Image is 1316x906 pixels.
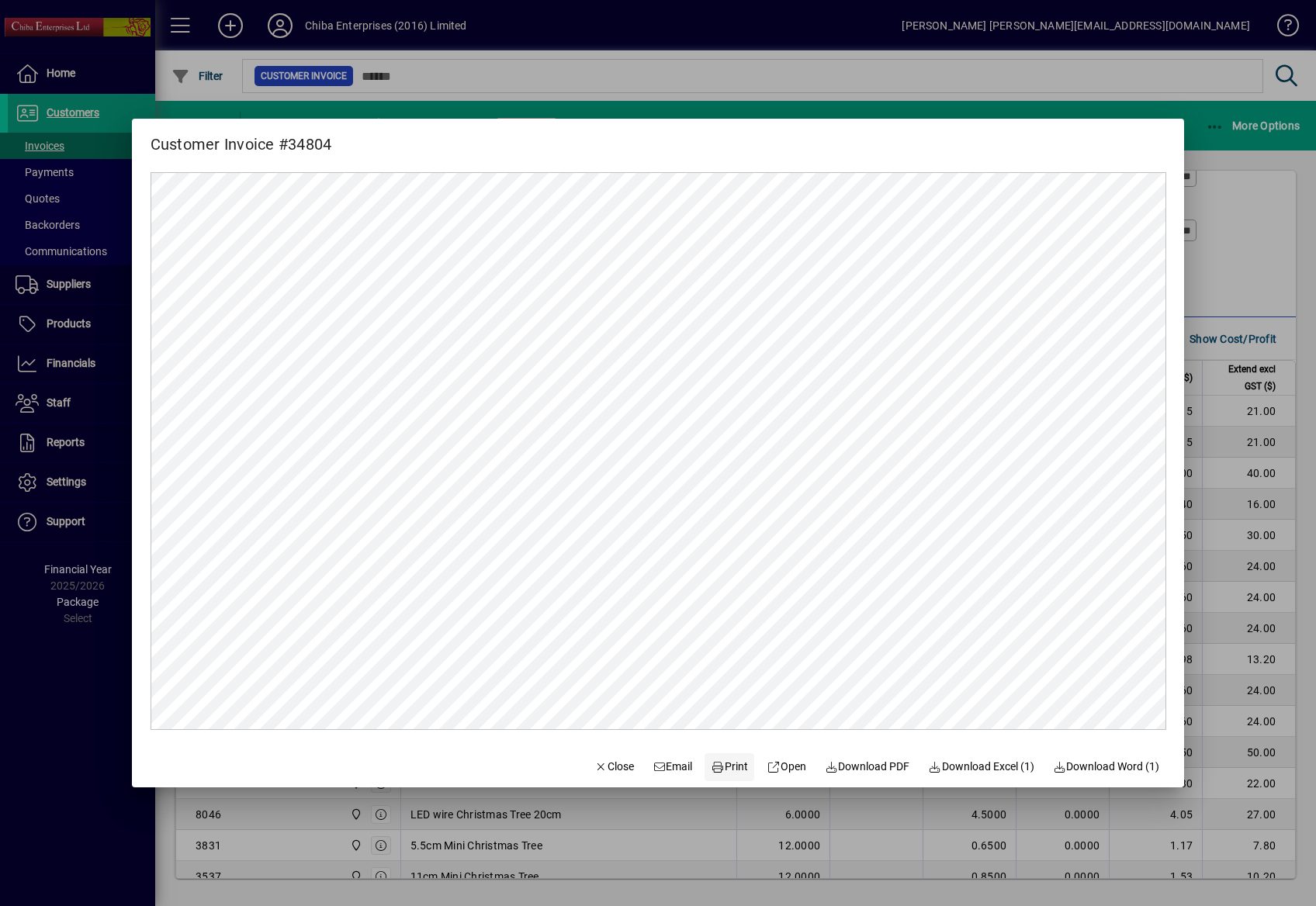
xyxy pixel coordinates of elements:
span: Print [712,759,749,775]
button: Email [646,753,699,781]
button: Print [705,753,754,781]
span: Email [653,759,693,775]
button: Download Word (1) [1047,753,1166,781]
span: Open [767,759,806,775]
span: Download PDF [825,759,910,775]
a: Open [760,753,812,781]
span: Download Word (1) [1053,759,1160,775]
a: Download PDF [819,753,916,781]
span: Close [594,759,634,775]
button: Close [587,753,640,781]
button: Download Excel (1) [922,753,1041,781]
span: Download Excel (1) [928,759,1034,775]
h2: Customer Invoice #34804 [132,119,351,157]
